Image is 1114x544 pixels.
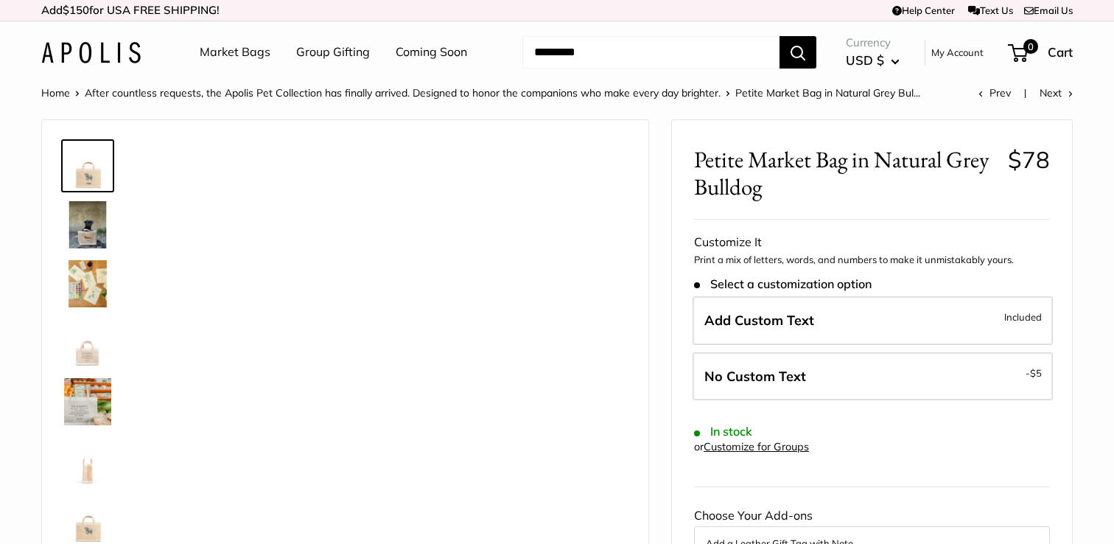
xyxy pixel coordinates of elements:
[64,496,111,543] img: Petite Market Bag in Natural Grey Bulldog
[64,378,111,425] img: description_Elevated any trip to the market
[694,425,752,439] span: In stock
[61,375,114,428] a: description_Elevated any trip to the market
[41,42,141,63] img: Apolis
[1024,4,1073,16] a: Email Us
[522,36,780,69] input: Search...
[694,146,997,200] span: Petite Market Bag in Natural Grey Bulldog
[1040,86,1073,100] a: Next
[846,49,900,72] button: USD $
[61,434,114,487] a: description_Side view of the Petite Market Bag
[846,52,884,68] span: USD $
[1048,44,1073,60] span: Cart
[846,32,900,53] span: Currency
[704,368,806,385] span: No Custom Text
[61,316,114,369] a: description_Seal of authenticity printed on the backside of every bag.
[85,86,721,100] a: After countless requests, the Apolis Pet Collection has finally arrived. Designed to honor the co...
[61,198,114,251] a: Petite Market Bag in Natural Grey Bulldog
[200,41,270,63] a: Market Bags
[64,319,111,366] img: description_Seal of authenticity printed on the backside of every bag.
[735,86,920,100] span: Petite Market Bag in Natural Grey Bul...
[64,260,111,307] img: description_The artist's desk in Ventura CA
[694,277,872,291] span: Select a customization option
[396,41,467,63] a: Coming Soon
[296,41,370,63] a: Group Gifting
[892,4,955,16] a: Help Center
[704,440,809,453] a: Customize for Groups
[780,36,816,69] button: Search
[1023,39,1038,54] span: 0
[64,201,111,248] img: Petite Market Bag in Natural Grey Bulldog
[931,43,984,61] a: My Account
[61,139,114,192] a: Petite Market Bag in Natural Grey Bulldog
[1008,145,1050,174] span: $78
[978,86,1011,100] a: Prev
[64,142,111,189] img: Petite Market Bag in Natural Grey Bulldog
[968,4,1013,16] a: Text Us
[1004,308,1042,326] span: Included
[1030,367,1042,379] span: $5
[64,437,111,484] img: description_Side view of the Petite Market Bag
[63,3,89,17] span: $150
[61,257,114,310] a: description_The artist's desk in Ventura CA
[693,352,1053,401] label: Leave Blank
[1009,41,1073,64] a: 0 Cart
[1026,364,1042,382] span: -
[694,253,1050,268] p: Print a mix of letters, words, and numbers to make it unmistakably yours.
[693,296,1053,345] label: Add Custom Text
[41,86,70,100] a: Home
[704,312,814,329] span: Add Custom Text
[41,83,920,102] nav: Breadcrumb
[694,437,809,457] div: or
[694,231,1050,254] div: Customize It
